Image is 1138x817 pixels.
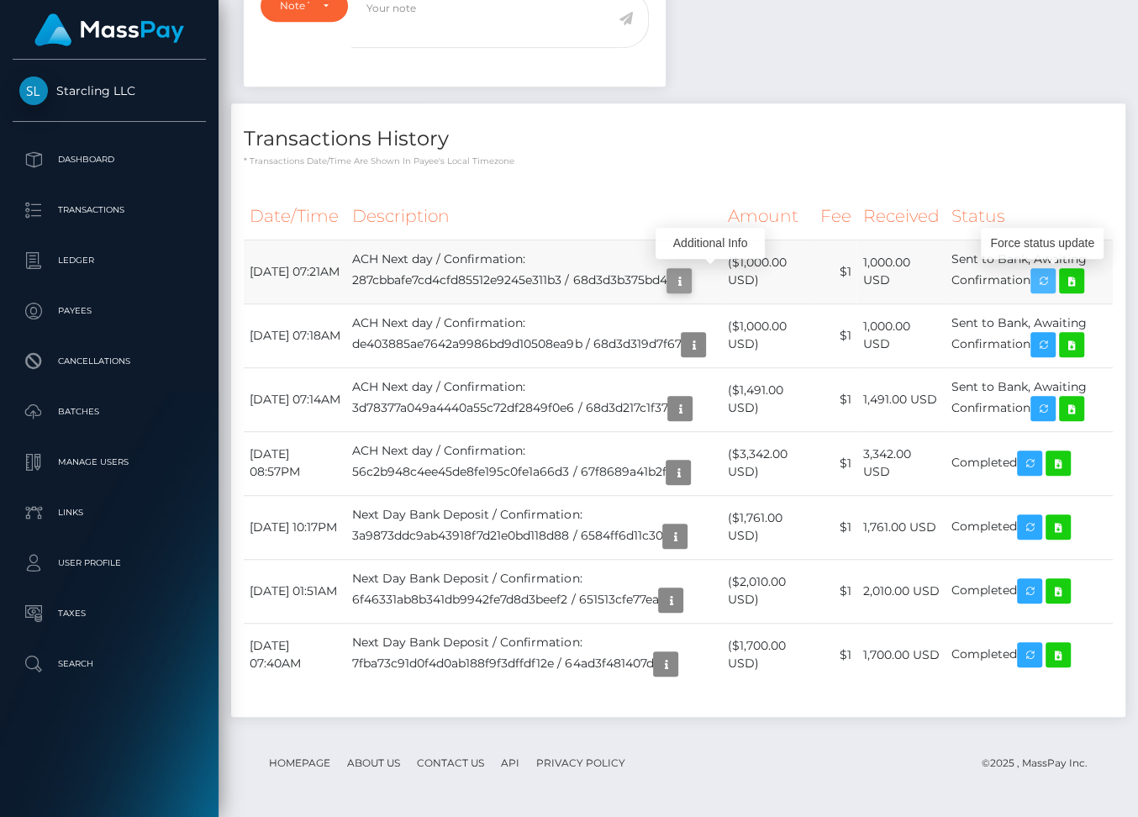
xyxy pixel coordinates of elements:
a: User Profile [13,542,206,584]
td: $1 [814,303,856,367]
td: [DATE] 07:40AM [244,623,346,687]
td: Sent to Bank, Awaiting Confirmation [946,367,1113,431]
th: Status [946,193,1113,240]
td: Completed [946,559,1113,623]
p: Taxes [19,601,199,626]
th: Received [856,193,946,240]
td: Completed [946,623,1113,687]
td: [DATE] 01:51AM [244,559,346,623]
th: Description [346,193,722,240]
div: Force status update [981,228,1104,259]
td: [DATE] 08:57PM [244,431,346,495]
td: 2,010.00 USD [856,559,946,623]
p: Transactions [19,198,199,223]
td: 1,000.00 USD [856,240,946,303]
span: Starcling LLC [13,83,206,98]
p: Links [19,500,199,525]
a: About Us [340,750,407,776]
td: $1 [814,367,856,431]
td: ($3,342.00 USD) [722,431,814,495]
a: Privacy Policy [529,750,632,776]
td: ACH Next day / Confirmation: 3d78377a049a4440a55c72df2849f0e6 / 68d3d217c1f37 [346,367,722,431]
a: Batches [13,391,206,433]
a: Dashboard [13,139,206,181]
p: Search [19,651,199,677]
td: ($1,000.00 USD) [722,303,814,367]
a: Manage Users [13,441,206,483]
td: ($1,761.00 USD) [722,495,814,559]
td: Completed [946,495,1113,559]
td: ACH Next day / Confirmation: 287cbbafe7cd4cfd85512e9245e311b3 / 68d3d3b375bd4 [346,240,722,303]
th: Date/Time [244,193,346,240]
td: 1,761.00 USD [856,495,946,559]
a: Taxes [13,593,206,635]
h4: Transactions History [244,124,1113,154]
a: Transactions [13,189,206,231]
td: [DATE] 10:17PM [244,495,346,559]
img: MassPay Logo [34,13,184,46]
td: $1 [814,240,856,303]
div: Additional Info [656,228,765,259]
td: 1,700.00 USD [856,623,946,687]
img: Starcling LLC [19,76,48,105]
td: Next Day Bank Deposit / Confirmation: 6f46331ab8b341db9942fe7d8d3beef2 / 651513cfe77ea [346,559,722,623]
td: $1 [814,623,856,687]
td: [DATE] 07:21AM [244,240,346,303]
p: Manage Users [19,450,199,475]
td: Completed [946,431,1113,495]
td: ACH Next day / Confirmation: de403885ae7642a9986bd9d10508ea9b / 68d3d319d7f67 [346,303,722,367]
td: $1 [814,431,856,495]
p: User Profile [19,551,199,576]
td: $1 [814,495,856,559]
a: Payees [13,290,206,332]
a: Contact Us [410,750,491,776]
td: Sent to Bank, Awaiting Confirmation [946,240,1113,303]
td: Next Day Bank Deposit / Confirmation: 7fba73c91d0f4d0ab188f9f3dffdf12e / 64ad3f481407d [346,623,722,687]
a: Homepage [262,750,337,776]
td: [DATE] 07:18AM [244,303,346,367]
td: Sent to Bank, Awaiting Confirmation [946,303,1113,367]
p: Cancellations [19,349,199,374]
td: ($2,010.00 USD) [722,559,814,623]
p: Dashboard [19,147,199,172]
p: Payees [19,298,199,324]
td: ($1,000.00 USD) [722,240,814,303]
a: Links [13,492,206,534]
div: © 2025 , MassPay Inc. [982,754,1100,772]
a: Cancellations [13,340,206,382]
td: ACH Next day / Confirmation: 56c2b948c4ee45de8fe195c0fe1a66d3 / 67f8689a41b2f [346,431,722,495]
p: Batches [19,399,199,424]
td: 1,491.00 USD [856,367,946,431]
td: [DATE] 07:14AM [244,367,346,431]
p: Ledger [19,248,199,273]
td: $1 [814,559,856,623]
th: Fee [814,193,856,240]
a: Search [13,643,206,685]
td: ($1,700.00 USD) [722,623,814,687]
th: Amount [722,193,814,240]
td: 1,000.00 USD [856,303,946,367]
td: 3,342.00 USD [856,431,946,495]
a: API [494,750,526,776]
p: * Transactions date/time are shown in payee's local timezone [244,155,1113,167]
td: Next Day Bank Deposit / Confirmation: 3a9873ddc9ab43918f7d21e0bd118d88 / 6584ff6d11c30 [346,495,722,559]
td: ($1,491.00 USD) [722,367,814,431]
a: Ledger [13,240,206,282]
